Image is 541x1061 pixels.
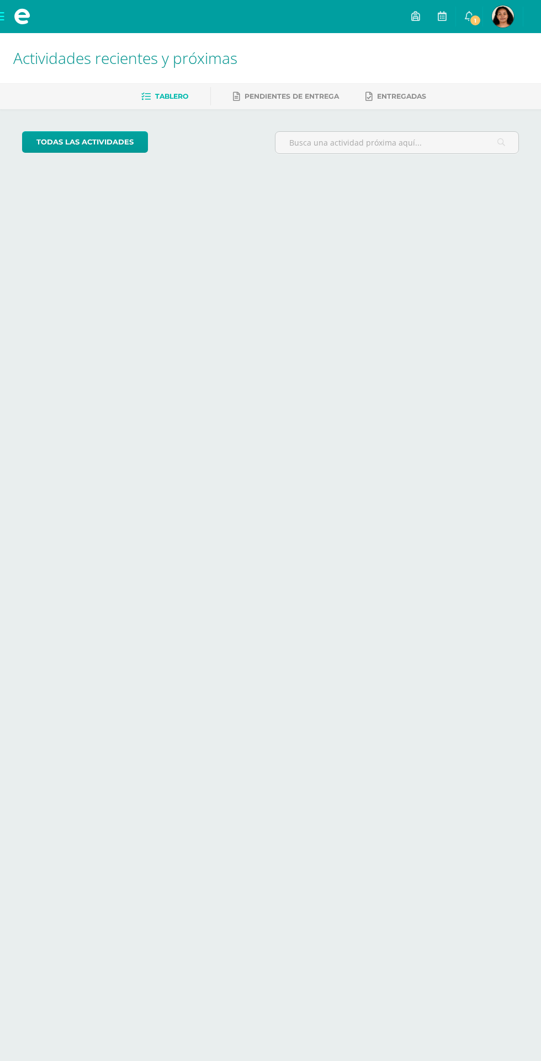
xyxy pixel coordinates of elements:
[22,131,148,153] a: todas las Actividades
[141,88,188,105] a: Tablero
[233,88,339,105] a: Pendientes de entrega
[365,88,426,105] a: Entregadas
[377,92,426,100] span: Entregadas
[155,92,188,100] span: Tablero
[13,47,237,68] span: Actividades recientes y próximas
[275,132,518,153] input: Busca una actividad próxima aquí...
[469,14,481,26] span: 1
[245,92,339,100] span: Pendientes de entrega
[492,6,514,28] img: cb4148081ef252bd29a6a4424fd4a5bd.png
